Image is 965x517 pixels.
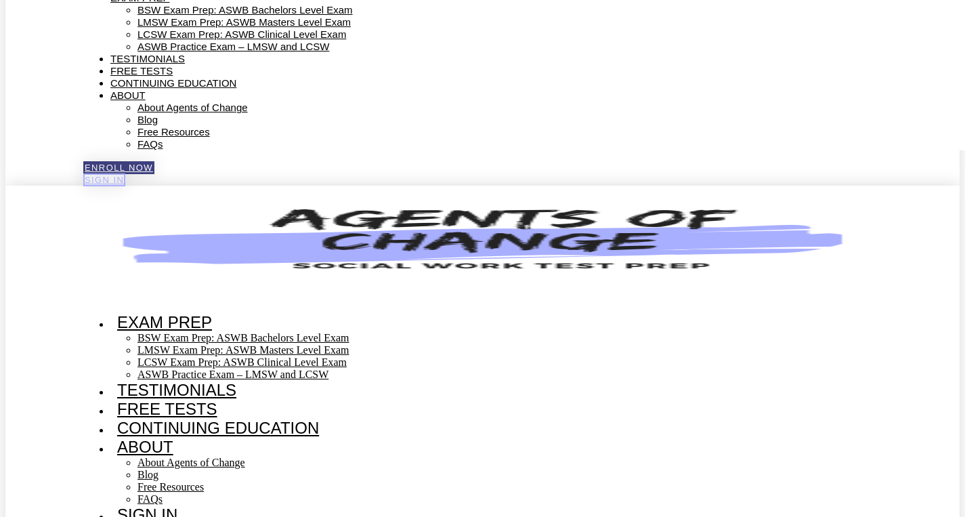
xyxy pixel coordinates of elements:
[137,457,245,468] a: About Agents of Change
[137,28,346,40] a: LCSW Exam Prep: ASWB Clinical Level Exam
[110,332,882,381] ul: Exam Prep
[83,161,154,174] a: Enroll Now
[110,457,882,505] ul: About
[137,469,158,480] a: Blog
[83,173,125,186] a: SIGN IN
[137,344,349,356] a: LMSW Exam Prep: ASWB Masters Level Exam
[137,4,353,16] a: BSW Exam Prep: ASWB Bachelors Level Exam
[85,163,153,173] span: Enroll Now
[137,356,347,368] a: LCSW Exam Prep: ASWB Clinical Level Exam
[137,332,349,344] a: BSW Exam Prep: ASWB Bachelors Level Exam
[137,481,204,493] a: Free Resources
[137,41,329,52] a: ASWB Practice Exam – LMSW and LCSW
[137,138,163,150] a: FAQs
[137,126,210,138] a: Free Resources
[110,89,146,101] a: About
[137,102,248,113] a: About Agents of Change
[137,16,351,28] a: LMSW Exam Prep: ASWB Masters Level Exam
[110,381,243,399] a: Testimonials
[110,438,180,456] a: About
[85,175,124,185] span: SIGN IN
[137,493,163,505] a: FAQs
[110,53,185,64] a: Testimonials
[137,369,328,380] a: ASWB Practice Exam – LMSW and LCSW
[110,77,236,89] a: Continuing Education
[110,65,173,77] a: Free Tests
[110,313,219,331] a: Exam Prep
[137,114,158,125] a: Blog
[110,400,224,418] a: Free Tests
[110,419,326,437] a: Continuing Education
